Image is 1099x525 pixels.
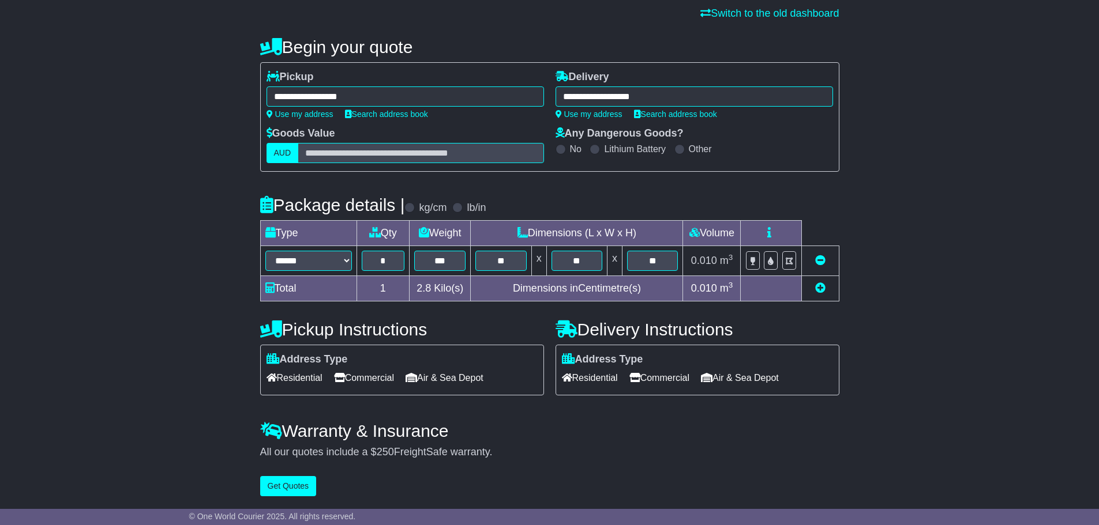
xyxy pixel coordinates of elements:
td: Qty [357,221,410,246]
h4: Delivery Instructions [556,320,839,339]
label: AUD [267,143,299,163]
td: x [531,246,546,276]
h4: Warranty & Insurance [260,421,839,440]
label: Delivery [556,71,609,84]
span: 0.010 [691,282,717,294]
span: m [720,255,733,266]
label: Goods Value [267,127,335,140]
label: kg/cm [419,202,447,214]
label: Other [689,143,712,154]
span: Air & Sea Depot [406,369,483,387]
a: Use my address [556,109,622,119]
sup: 3 [729,253,733,262]
td: Dimensions in Centimetre(s) [471,276,683,301]
td: Weight [410,221,471,246]
label: Address Type [562,353,643,366]
span: m [720,282,733,294]
label: No [570,143,582,154]
label: Pickup [267,71,314,84]
td: Type [260,221,357,246]
button: Get Quotes [260,476,317,496]
td: Total [260,276,357,301]
a: Switch to the old dashboard [700,7,839,19]
td: Volume [683,221,741,246]
label: Any Dangerous Goods? [556,127,684,140]
h4: Begin your quote [260,37,839,56]
span: Commercial [629,369,689,387]
span: 0.010 [691,255,717,266]
a: Search address book [345,109,428,119]
span: © One World Courier 2025. All rights reserved. [189,512,356,521]
span: 250 [377,446,394,458]
a: Search address book [634,109,717,119]
td: x [607,246,622,276]
label: lb/in [467,202,486,214]
span: Residential [267,369,322,387]
td: Kilo(s) [410,276,471,301]
td: 1 [357,276,410,301]
sup: 3 [729,281,733,289]
a: Remove this item [815,255,826,266]
span: 2.8 [417,282,431,294]
a: Add new item [815,282,826,294]
span: Air & Sea Depot [701,369,779,387]
h4: Pickup Instructions [260,320,544,339]
label: Address Type [267,353,348,366]
span: Residential [562,369,618,387]
td: Dimensions (L x W x H) [471,221,683,246]
span: Commercial [334,369,394,387]
a: Use my address [267,109,333,119]
label: Lithium Battery [604,143,666,154]
h4: Package details | [260,195,405,214]
div: All our quotes include a $ FreightSafe warranty. [260,446,839,459]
